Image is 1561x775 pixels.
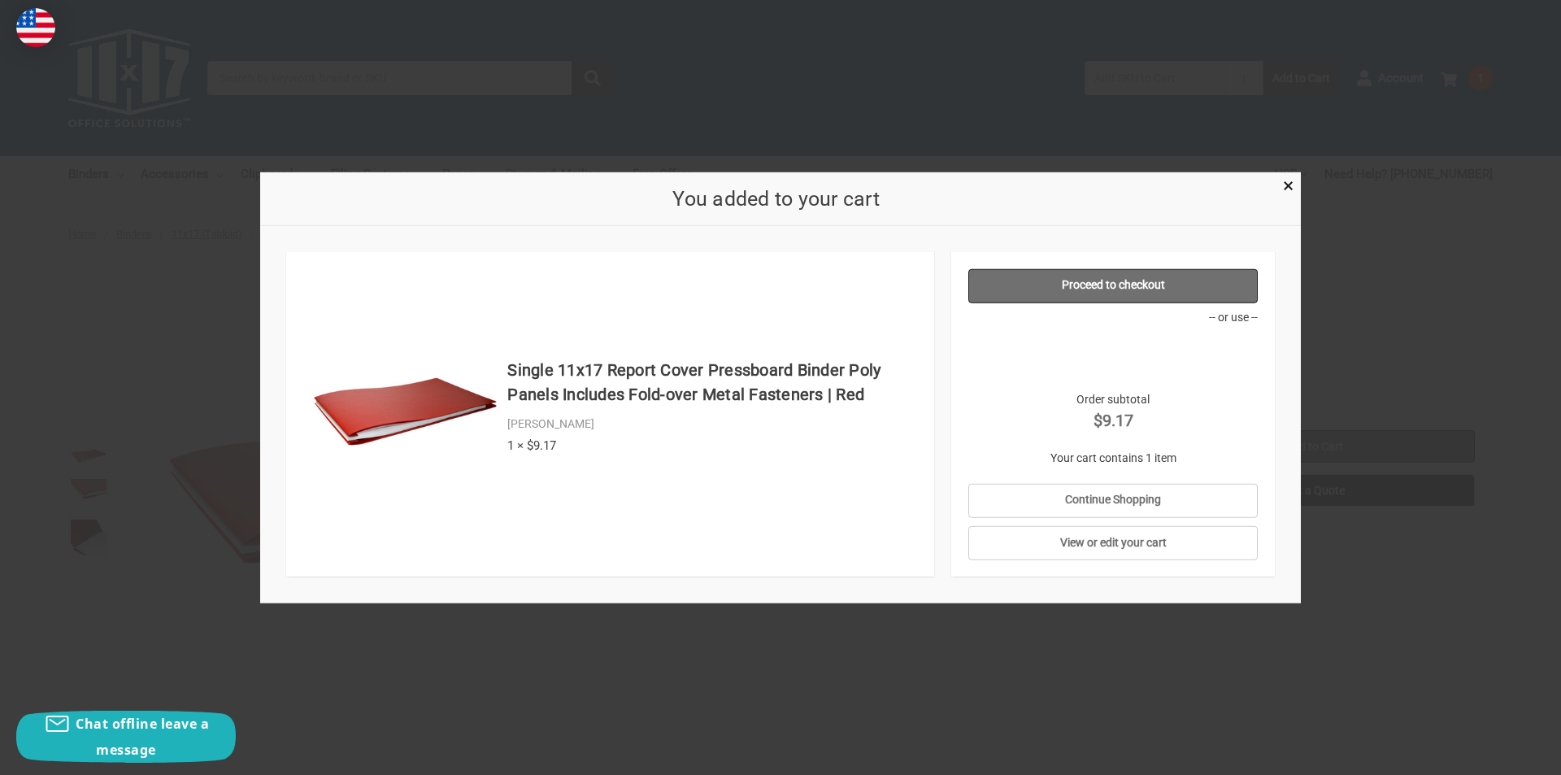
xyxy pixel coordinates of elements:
[507,436,917,455] div: 1 × $9.17
[286,183,1267,214] h2: You added to your cart
[968,449,1259,466] p: Your cart contains 1 item
[507,416,917,433] div: [PERSON_NAME]
[16,8,55,47] img: duty and tax information for United States
[968,407,1259,432] strong: $9.17
[76,715,209,759] span: Chat offline leave a message
[968,308,1259,325] p: -- or use --
[968,526,1259,560] a: View or edit your cart
[1280,176,1297,193] a: Close
[16,711,236,763] button: Chat offline leave a message
[507,358,917,407] h4: Single 11x17 Report Cover Pressboard Binder Poly Panels Includes Fold-over Metal Fasteners | Red
[968,390,1259,432] div: Order subtotal
[968,268,1259,303] a: Proceed to checkout
[968,483,1259,517] a: Continue Shopping
[1283,174,1294,198] span: ×
[311,320,499,508] img: Single 11x17 Report Cover Pressboard Binder Poly Panels Includes Fold-over Metal Fasteners | Red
